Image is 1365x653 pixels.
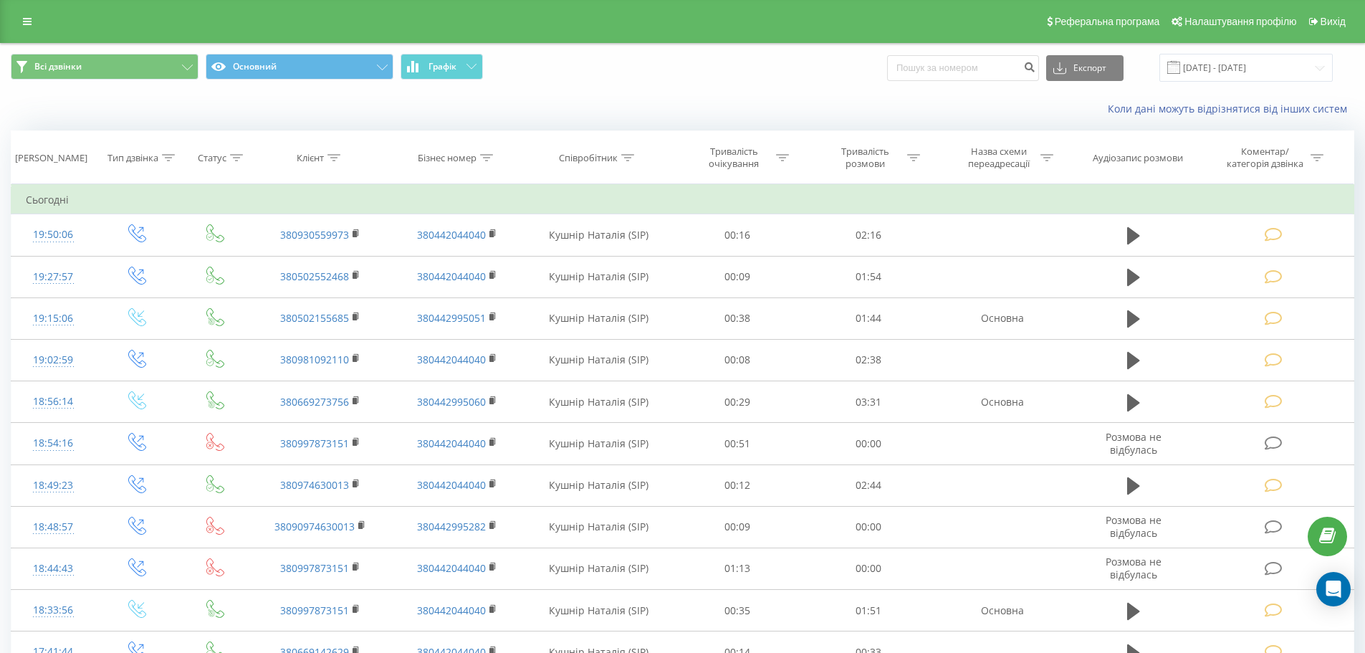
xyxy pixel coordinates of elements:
span: Вихід [1321,16,1346,27]
div: 18:44:43 [26,555,81,583]
td: Кушнір Наталія (SIP) [525,464,672,506]
a: 380442044040 [417,270,486,283]
td: Сьогодні [11,186,1354,214]
span: Реферальна програма [1055,16,1160,27]
a: 380997873151 [280,437,349,450]
div: Open Intercom Messenger [1316,572,1351,606]
td: Кушнір Наталія (SIP) [525,256,672,297]
a: 380442995060 [417,395,486,409]
a: 380930559973 [280,228,349,242]
a: Коли дані можуть відрізнятися вiд інших систем [1108,102,1354,115]
div: Тривалість очікування [696,146,772,170]
div: 18:48:57 [26,513,81,541]
span: Всі дзвінки [34,61,82,72]
div: Назва схеми переадресації [960,146,1037,170]
a: 380669273756 [280,395,349,409]
a: 380442044040 [417,353,486,366]
td: 00:09 [672,506,803,548]
div: Аудіозапис розмови [1093,152,1183,164]
button: Експорт [1046,55,1124,81]
td: 00:16 [672,214,803,256]
div: 18:33:56 [26,596,81,624]
input: Пошук за номером [887,55,1039,81]
a: 380442044040 [417,604,486,617]
td: 03:31 [803,381,934,423]
a: 380442995051 [417,311,486,325]
div: [PERSON_NAME] [15,152,87,164]
div: 19:15:06 [26,305,81,333]
a: 380442995282 [417,520,486,533]
span: Розмова не відбулась [1106,555,1162,581]
div: Статус [198,152,226,164]
div: Тип дзвінка [107,152,158,164]
td: 02:16 [803,214,934,256]
a: 380997873151 [280,561,349,575]
button: Всі дзвінки [11,54,198,80]
div: Клієнт [297,152,324,164]
div: 19:50:06 [26,221,81,249]
td: 00:38 [672,297,803,339]
div: 18:49:23 [26,472,81,500]
td: 01:13 [672,548,803,589]
td: Кушнір Наталія (SIP) [525,548,672,589]
td: Кушнір Наталія (SIP) [525,214,672,256]
a: 380442044040 [417,561,486,575]
td: 00:51 [672,423,803,464]
div: 19:02:59 [26,346,81,374]
span: Графік [428,62,456,72]
td: 01:54 [803,256,934,297]
a: 380502155685 [280,311,349,325]
span: Налаштування профілю [1184,16,1296,27]
a: 380502552468 [280,270,349,283]
button: Основний [206,54,393,80]
div: 18:54:16 [26,429,81,457]
div: Коментар/категорія дзвінка [1223,146,1307,170]
td: 01:44 [803,297,934,339]
a: 380442044040 [417,228,486,242]
div: Тривалість розмови [827,146,904,170]
td: Кушнір Наталія (SIP) [525,297,672,339]
a: 380442044040 [417,437,486,450]
td: 00:00 [803,423,934,464]
td: 00:09 [672,256,803,297]
span: Розмова не відбулась [1106,513,1162,540]
td: 02:44 [803,464,934,506]
td: Основна [934,381,1070,423]
a: 380974630013 [280,478,349,492]
td: Кушнір Наталія (SIP) [525,381,672,423]
td: 00:35 [672,590,803,631]
td: 00:29 [672,381,803,423]
td: Основна [934,297,1070,339]
a: 380442044040 [417,478,486,492]
div: 19:27:57 [26,263,81,291]
td: Кушнір Наталія (SIP) [525,423,672,464]
td: 00:12 [672,464,803,506]
a: 380997873151 [280,604,349,617]
td: 00:08 [672,339,803,381]
td: Кушнір Наталія (SIP) [525,506,672,548]
a: 38090974630013 [274,520,355,533]
div: 18:56:14 [26,388,81,416]
a: 380981092110 [280,353,349,366]
td: 01:51 [803,590,934,631]
button: Графік [401,54,483,80]
td: 02:38 [803,339,934,381]
td: Основна [934,590,1070,631]
td: Кушнір Наталія (SIP) [525,590,672,631]
td: 00:00 [803,506,934,548]
td: Кушнір Наталія (SIP) [525,339,672,381]
span: Розмова не відбулась [1106,430,1162,457]
div: Бізнес номер [418,152,476,164]
td: 00:00 [803,548,934,589]
div: Співробітник [559,152,618,164]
